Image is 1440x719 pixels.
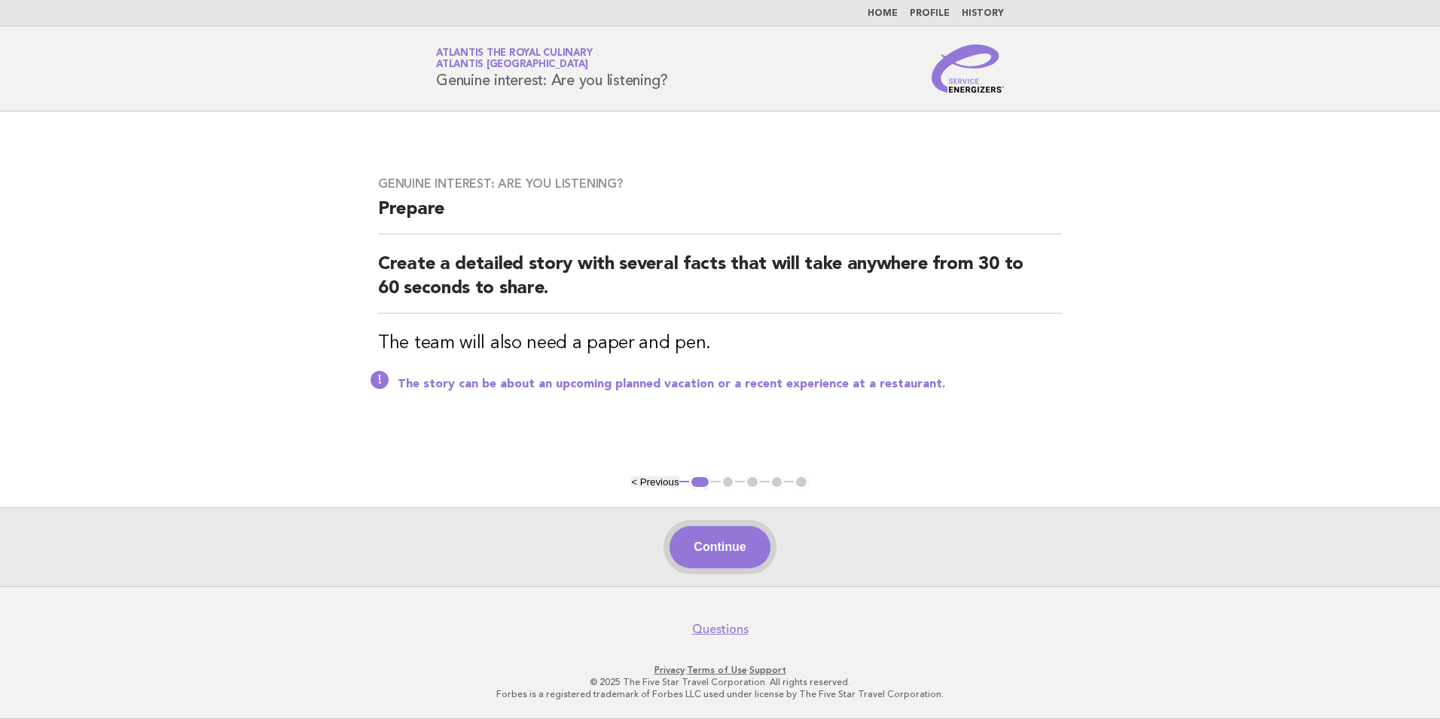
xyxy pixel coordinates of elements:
a: Atlantis the Royal CulinaryAtlantis [GEOGRAPHIC_DATA] [436,48,592,69]
h2: Prepare [378,197,1062,234]
a: Questions [692,622,749,637]
h3: The team will also need a paper and pen. [378,332,1062,356]
a: Home [868,9,898,18]
h1: Genuine interest: Are you listening? [436,49,668,88]
h3: Genuine interest: Are you listening? [378,176,1062,191]
a: Privacy [654,665,685,675]
p: The story can be about an upcoming planned vacation or a recent experience at a restaurant. [398,377,1062,392]
button: 1 [689,475,711,490]
a: Profile [910,9,950,18]
p: · · [259,664,1181,676]
a: Terms of Use [687,665,747,675]
img: Service Energizers [932,44,1004,93]
a: History [962,9,1004,18]
p: Forbes is a registered trademark of Forbes LLC used under license by The Five Star Travel Corpora... [259,688,1181,700]
p: © 2025 The Five Star Travel Corporation. All rights reserved. [259,676,1181,688]
a: Support [749,665,786,675]
h2: Create a detailed story with several facts that will take anywhere from 30 to 60 seconds to share. [378,252,1062,314]
button: < Previous [631,476,679,488]
button: Continue [670,526,770,568]
span: Atlantis [GEOGRAPHIC_DATA] [436,60,588,70]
